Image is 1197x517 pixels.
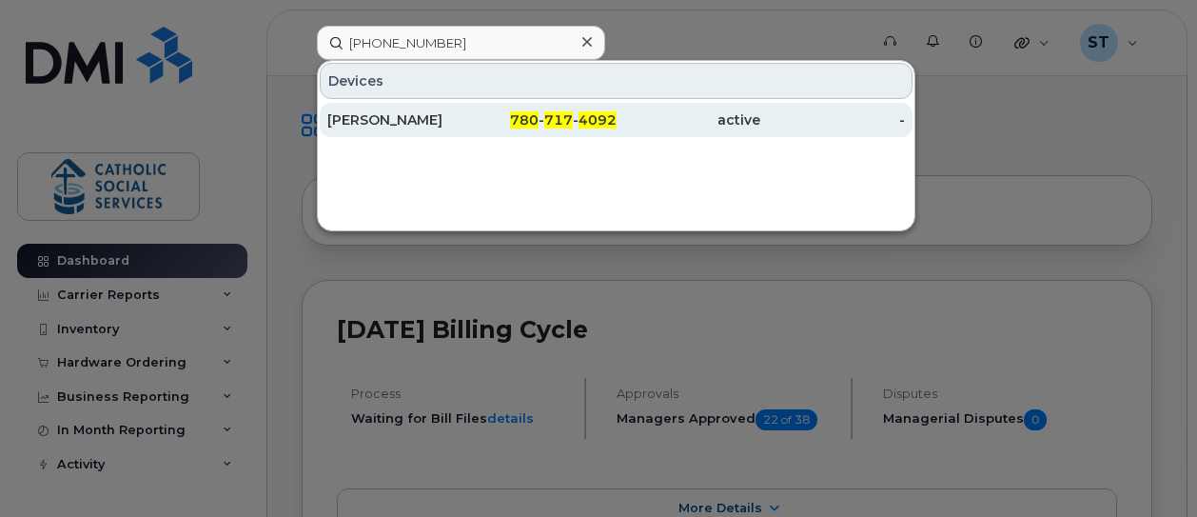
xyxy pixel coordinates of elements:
span: 780 [510,111,539,129]
span: 4092 [579,111,617,129]
iframe: Messenger Launcher [1114,434,1183,503]
a: [PERSON_NAME]780-717-4092active- [320,103,912,137]
div: Devices [320,63,912,99]
div: - - [472,110,617,129]
span: 717 [544,111,573,129]
div: [PERSON_NAME] [327,110,472,129]
div: active [617,110,761,129]
div: - [760,110,905,129]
